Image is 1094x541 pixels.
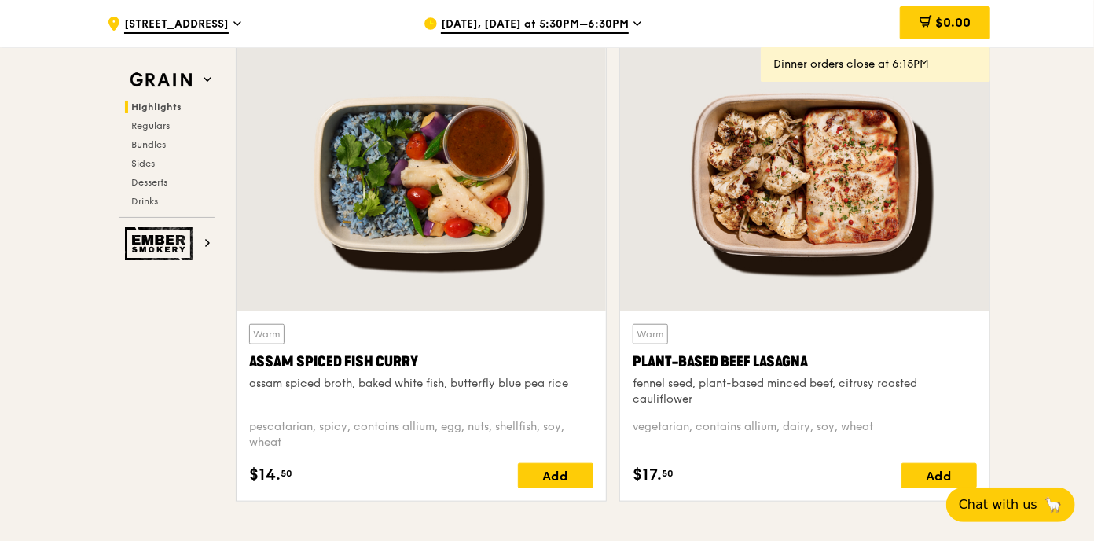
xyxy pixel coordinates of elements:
[633,351,977,373] div: Plant-Based Beef Lasagna
[249,324,285,344] div: Warm
[633,324,668,344] div: Warm
[131,196,158,207] span: Drinks
[662,467,674,480] span: 50
[518,463,593,488] div: Add
[633,419,977,451] div: vegetarian, contains allium, dairy, soy, wheat
[125,227,197,260] img: Ember Smokery web logo
[281,467,292,480] span: 50
[959,495,1037,514] span: Chat with us
[901,463,977,488] div: Add
[935,15,971,30] span: $0.00
[249,419,593,451] div: pescatarian, spicy, contains allium, egg, nuts, shellfish, soy, wheat
[131,139,166,150] span: Bundles
[633,463,662,487] span: $17.
[131,120,170,131] span: Regulars
[1044,495,1063,514] span: 🦙
[441,17,629,34] span: [DATE], [DATE] at 5:30PM–6:30PM
[249,351,593,373] div: Assam Spiced Fish Curry
[131,177,167,188] span: Desserts
[249,376,593,392] div: assam spiced broth, baked white fish, butterfly blue pea rice
[131,158,155,169] span: Sides
[124,17,229,34] span: [STREET_ADDRESS]
[773,57,978,72] div: Dinner orders close at 6:15PM
[946,488,1075,522] button: Chat with us🦙
[249,463,281,487] span: $14.
[131,101,182,112] span: Highlights
[125,66,197,94] img: Grain web logo
[633,376,977,407] div: fennel seed, plant-based minced beef, citrusy roasted cauliflower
